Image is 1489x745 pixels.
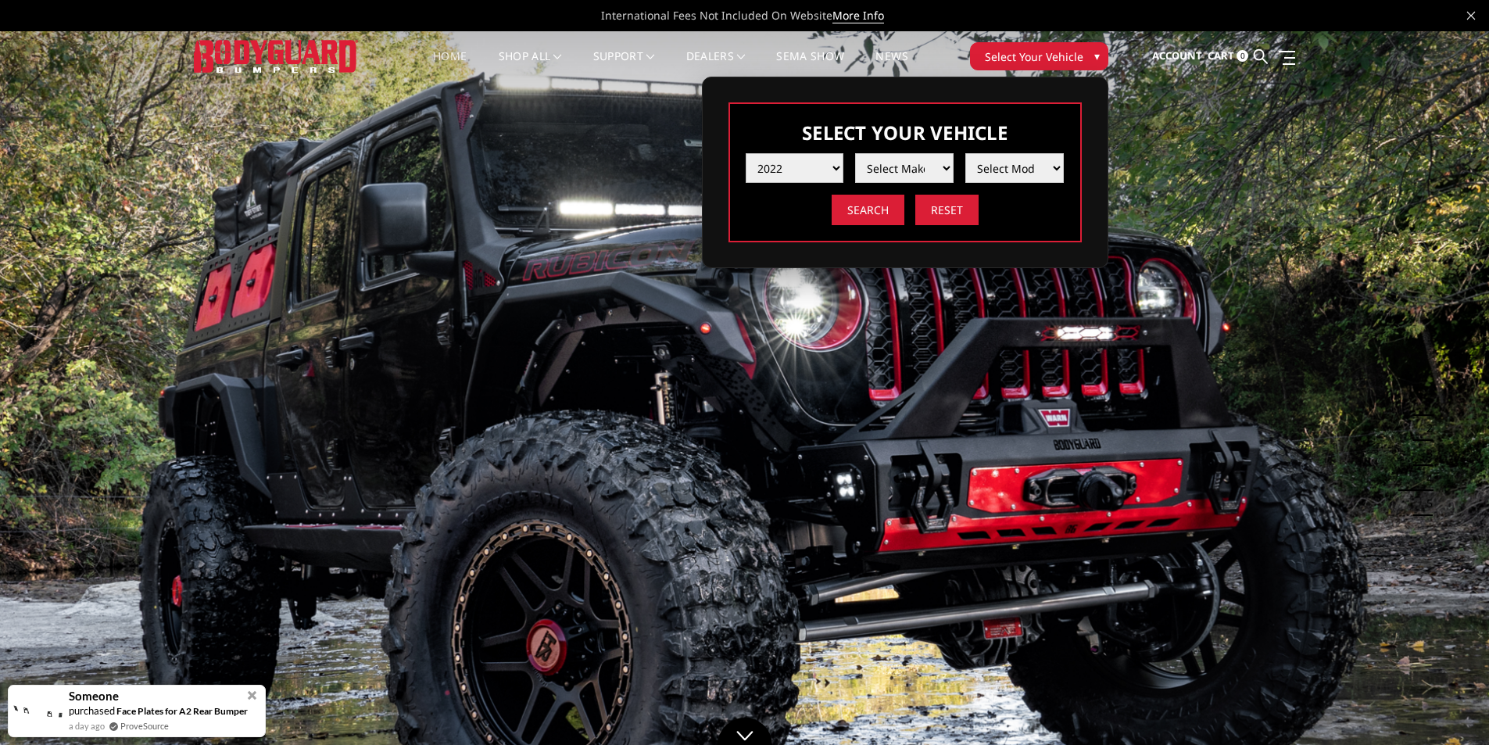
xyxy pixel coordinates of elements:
[1417,466,1433,491] button: 4 of 5
[875,51,907,81] a: News
[120,719,169,732] a: ProveSource
[69,704,115,717] span: purchased
[1208,48,1234,63] span: Cart
[1208,35,1248,77] a: Cart 0
[776,51,844,81] a: SEMA Show
[69,719,105,732] span: a day ago
[746,120,1065,145] h3: Select Your Vehicle
[855,153,954,183] select: Please select the value from list.
[13,697,63,725] img: provesource social proof notification image
[686,51,746,81] a: Dealers
[985,48,1083,65] span: Select Your Vehicle
[832,195,904,225] input: Search
[1417,416,1433,441] button: 2 of 5
[499,51,562,81] a: shop all
[69,689,119,703] span: Someone
[1152,48,1202,63] span: Account
[1152,35,1202,77] a: Account
[433,51,467,81] a: Home
[970,42,1108,70] button: Select Your Vehicle
[1417,391,1433,416] button: 1 of 5
[116,705,248,717] a: Face Plates for A2 Rear Bumper
[1237,50,1248,62] span: 0
[915,195,979,225] input: Reset
[1094,48,1100,64] span: ▾
[1417,491,1433,516] button: 5 of 5
[832,8,884,23] a: More Info
[194,40,358,72] img: BODYGUARD BUMPERS
[718,718,772,745] a: Click to Down
[1417,441,1433,466] button: 3 of 5
[1411,670,1489,745] iframe: Chat Widget
[593,51,655,81] a: Support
